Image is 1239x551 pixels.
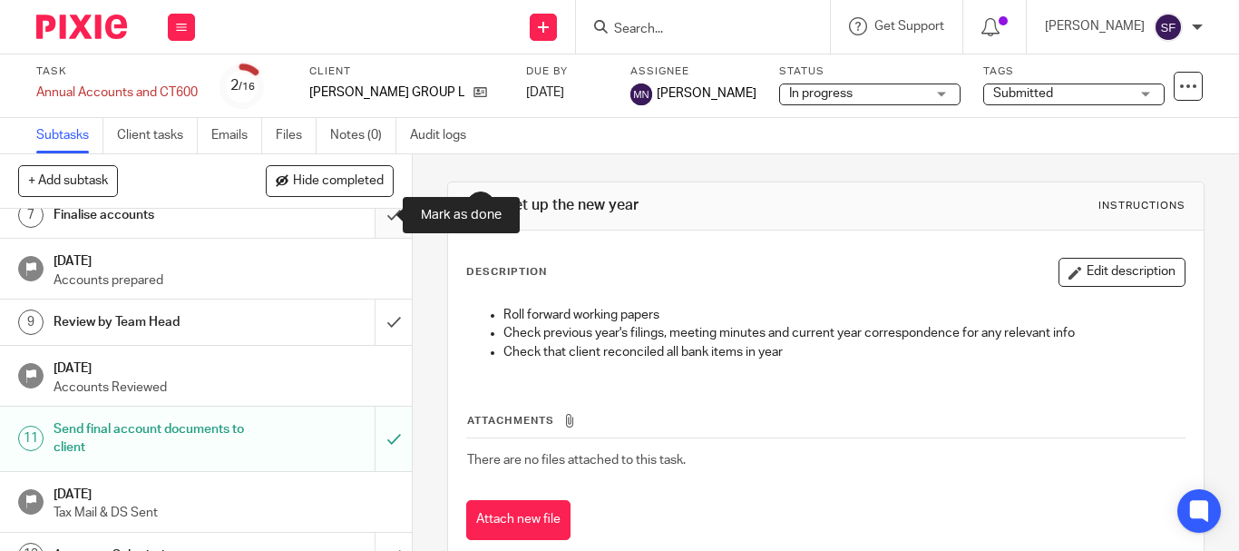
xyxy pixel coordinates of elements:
p: Description [466,265,547,280]
p: Accounts Reviewed [54,379,395,397]
span: Get Support [874,20,944,33]
span: There are no files attached to this task. [467,454,686,467]
label: Tags [983,64,1165,79]
h1: Finalise accounts [54,202,256,229]
div: 7 [18,202,44,228]
a: Client tasks [117,118,198,153]
label: Due by [526,64,608,79]
a: Files [276,118,317,153]
p: [PERSON_NAME] GROUP LTD [309,84,464,102]
img: Pixie [36,15,127,39]
label: Assignee [630,64,756,79]
div: Instructions [1098,199,1185,213]
img: svg%3E [1154,13,1183,42]
a: Audit logs [410,118,480,153]
small: /16 [239,82,255,92]
p: Tax Mail & DS Sent [54,504,395,522]
h1: [DATE] [54,248,395,271]
label: Client [309,64,503,79]
h1: Review by Team Head [54,309,256,336]
button: Attach new file [466,500,571,541]
p: Accounts prepared [54,271,395,290]
span: Attachments [467,416,554,426]
label: Task [36,64,198,79]
div: 11 [18,426,44,451]
p: Check that client reconciled all bank items in year [503,343,1185,361]
p: Check previous year's filings, meeting minutes and current year correspondence for any relevant info [503,324,1185,342]
div: Annual Accounts and CT600 [36,84,198,102]
p: Roll forward working papers [503,306,1185,324]
h1: [DATE] [54,481,395,504]
div: 2 [230,75,255,96]
a: Notes (0) [330,118,396,153]
img: svg%3E [630,84,652,105]
span: [PERSON_NAME] [657,84,756,103]
label: Status [779,64,961,79]
input: Search [612,22,776,38]
span: [DATE] [526,86,564,99]
button: Hide completed [266,165,394,196]
div: 9 [18,310,44,335]
span: Submitted [993,87,1053,100]
p: [PERSON_NAME] [1045,17,1145,35]
button: Edit description [1059,258,1185,287]
h1: Send final account documents to client [54,416,256,462]
button: + Add subtask [18,165,118,196]
a: Subtasks [36,118,103,153]
span: In progress [789,87,853,100]
div: 1 [466,192,495,221]
h1: [DATE] [54,355,395,378]
span: Hide completed [293,174,384,189]
a: Emails [211,118,262,153]
h1: Set up the new year [505,196,864,215]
